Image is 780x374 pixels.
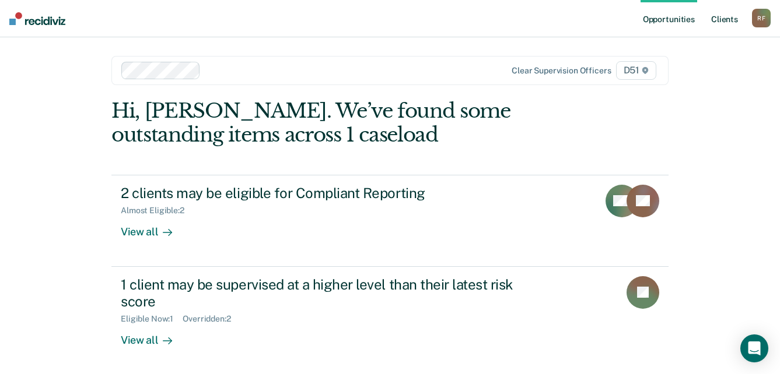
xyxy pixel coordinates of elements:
div: Almost Eligible : 2 [121,206,194,216]
button: RF [752,9,771,27]
span: D51 [616,61,656,80]
div: R F [752,9,771,27]
a: 2 clients may be eligible for Compliant ReportingAlmost Eligible:2View all [111,175,669,267]
div: 2 clients may be eligible for Compliant Reporting [121,185,530,202]
div: View all [121,324,186,347]
div: Hi, [PERSON_NAME]. We’ve found some outstanding items across 1 caseload [111,99,557,147]
img: Recidiviz [9,12,65,25]
div: Eligible Now : 1 [121,314,183,324]
div: Overridden : 2 [183,314,240,324]
div: Open Intercom Messenger [740,334,768,362]
div: 1 client may be supervised at a higher level than their latest risk score [121,276,530,310]
div: View all [121,216,186,238]
div: Clear supervision officers [512,66,611,76]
